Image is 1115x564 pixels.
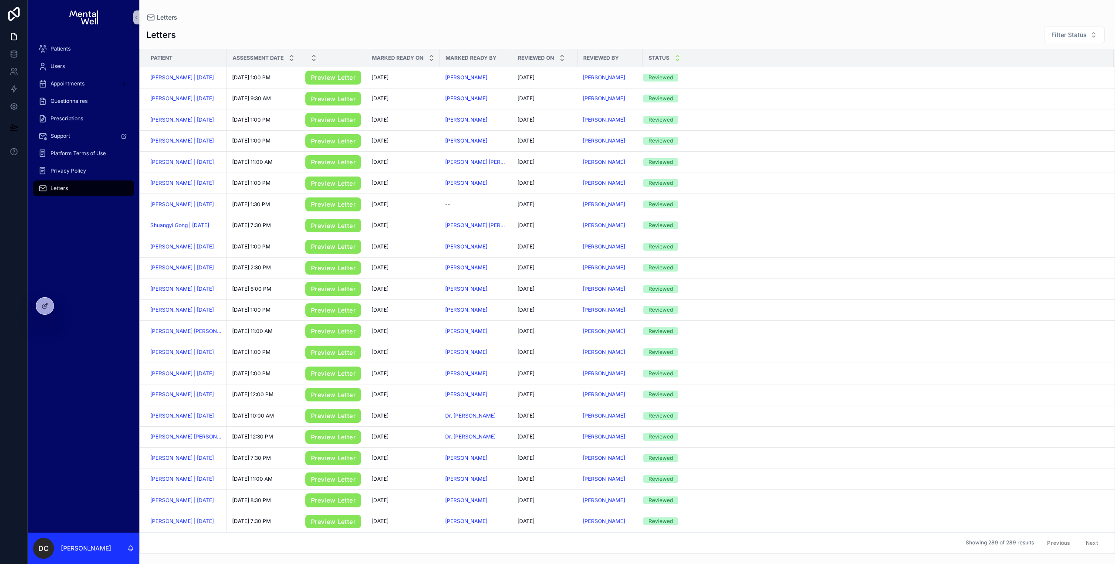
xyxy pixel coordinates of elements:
[305,113,361,127] a: Preview Letter
[232,116,270,123] span: [DATE] 1:00 PM
[643,179,1103,187] a: Reviewed
[445,349,507,356] a: [PERSON_NAME]
[517,264,534,271] span: [DATE]
[33,163,134,179] a: Privacy Policy
[583,285,625,292] a: [PERSON_NAME]
[643,158,1103,166] a: Reviewed
[372,264,435,271] a: [DATE]
[150,74,214,81] span: [PERSON_NAME] | [DATE]
[445,264,487,271] a: [PERSON_NAME]
[445,201,507,208] a: --
[583,243,625,250] a: [PERSON_NAME]
[372,201,389,208] span: [DATE]
[649,158,673,166] div: Reviewed
[150,95,222,102] a: [PERSON_NAME] | [DATE]
[372,74,435,81] a: [DATE]
[305,261,361,275] a: Preview Letter
[232,349,270,356] span: [DATE] 1:00 PM
[150,180,214,187] a: [PERSON_NAME] | [DATE]
[517,306,534,313] span: [DATE]
[445,285,487,292] span: [PERSON_NAME]
[305,134,361,148] a: Preview Letter
[517,159,572,166] a: [DATE]
[517,116,572,123] a: [DATE]
[445,116,487,123] a: [PERSON_NAME]
[150,306,214,313] a: [PERSON_NAME] | [DATE]
[305,219,361,233] a: Preview Letter
[583,201,625,208] a: [PERSON_NAME]
[372,328,435,335] a: [DATE]
[445,328,487,335] span: [PERSON_NAME]
[372,159,435,166] a: [DATE]
[372,137,389,144] span: [DATE]
[583,95,638,102] a: [PERSON_NAME]
[583,328,625,335] span: [PERSON_NAME]
[583,180,625,187] span: [PERSON_NAME]
[583,116,625,123] a: [PERSON_NAME]
[232,95,295,102] a: [DATE] 9:30 AM
[583,349,638,356] a: [PERSON_NAME]
[583,306,638,313] a: [PERSON_NAME]
[445,349,487,356] a: [PERSON_NAME]
[643,306,1103,314] a: Reviewed
[305,367,361,381] a: Preview Letter
[583,74,625,81] a: [PERSON_NAME]
[517,201,572,208] a: [DATE]
[232,201,295,208] a: [DATE] 1:30 PM
[643,285,1103,293] a: Reviewed
[150,285,222,292] a: [PERSON_NAME] | [DATE]
[150,95,214,102] span: [PERSON_NAME] | [DATE]
[305,71,361,85] a: Preview Letter
[445,264,507,271] a: [PERSON_NAME]
[150,116,214,123] span: [PERSON_NAME] | [DATE]
[372,180,389,187] span: [DATE]
[232,222,295,229] a: [DATE] 7:30 PM
[1051,31,1087,39] span: Filter Status
[445,243,487,250] a: [PERSON_NAME]
[150,328,222,335] span: [PERSON_NAME] [PERSON_NAME] | [DATE]
[150,137,222,144] a: [PERSON_NAME] | [DATE]
[372,306,389,313] span: [DATE]
[445,159,507,166] a: [PERSON_NAME] [PERSON_NAME]
[232,74,270,81] span: [DATE] 1:00 PM
[232,201,270,208] span: [DATE] 1:30 PM
[372,328,389,335] span: [DATE]
[305,324,361,338] a: Preview Letter
[445,201,450,208] span: --
[51,45,71,52] span: Patients
[583,116,638,123] a: [PERSON_NAME]
[445,137,507,144] a: [PERSON_NAME]
[150,222,222,229] a: Shuangyi Gong | [DATE]
[583,137,625,144] span: [PERSON_NAME]
[649,179,673,187] div: Reviewed
[445,285,507,292] a: [PERSON_NAME]
[583,264,638,271] a: [PERSON_NAME]
[445,222,507,229] span: [PERSON_NAME] [PERSON_NAME]
[305,197,361,211] a: Preview Letter
[372,349,435,356] a: [DATE]
[372,285,435,292] a: [DATE]
[305,155,361,169] a: Preview Letter
[232,95,271,102] span: [DATE] 9:30 AM
[1044,27,1105,43] button: Select Button
[649,116,673,124] div: Reviewed
[150,137,214,144] span: [PERSON_NAME] | [DATE]
[517,222,534,229] span: [DATE]
[583,201,638,208] a: [PERSON_NAME]
[28,35,139,207] div: scrollable content
[150,159,214,166] span: [PERSON_NAME] | [DATE]
[232,306,270,313] span: [DATE] 1:00 PM
[517,74,534,81] span: [DATE]
[445,306,507,313] a: [PERSON_NAME]
[517,349,572,356] a: [DATE]
[517,95,534,102] span: [DATE]
[150,285,214,292] a: [PERSON_NAME] | [DATE]
[372,243,389,250] span: [DATE]
[157,13,177,22] span: Letters
[649,95,673,102] div: Reviewed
